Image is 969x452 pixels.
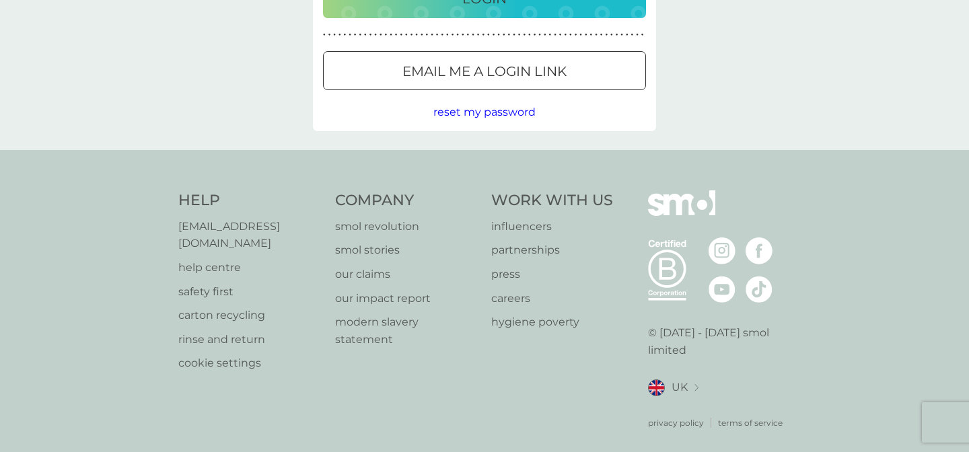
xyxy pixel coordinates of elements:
p: ● [493,32,495,38]
a: rinse and return [178,331,322,348]
a: press [491,266,613,283]
a: cookie settings [178,354,322,372]
a: smol revolution [335,218,478,235]
p: ● [467,32,470,38]
span: reset my password [433,106,536,118]
a: privacy policy [648,416,704,429]
p: safety first [178,283,322,301]
span: UK [672,379,688,396]
a: smol stories [335,241,478,259]
p: ● [549,32,552,38]
p: ● [585,32,587,38]
a: our claims [335,266,478,283]
p: ● [380,32,382,38]
p: ● [359,32,361,38]
p: ● [410,32,413,38]
p: ● [421,32,423,38]
p: ● [620,32,623,38]
p: ● [610,32,613,38]
img: visit the smol Youtube page [709,276,735,303]
a: terms of service [718,416,783,429]
a: help centre [178,259,322,276]
p: ● [456,32,459,38]
p: ● [405,32,408,38]
p: ● [641,32,644,38]
p: ● [497,32,500,38]
h4: Help [178,190,322,211]
h4: Work With Us [491,190,613,211]
img: UK flag [648,379,665,396]
button: reset my password [433,104,536,121]
p: ● [554,32,557,38]
p: ● [446,32,449,38]
p: ● [369,32,372,38]
a: carton recycling [178,307,322,324]
p: ● [349,32,351,38]
p: ● [441,32,443,38]
p: ● [482,32,485,38]
img: visit the smol Tiktok page [746,276,773,303]
p: ● [538,32,541,38]
p: ● [395,32,398,38]
p: ● [390,32,392,38]
p: ● [354,32,357,38]
p: ● [333,32,336,38]
img: smol [648,190,715,236]
p: ● [338,32,341,38]
p: ● [436,32,439,38]
a: careers [491,290,613,307]
p: ● [431,32,433,38]
p: ● [600,32,603,38]
p: ● [415,32,418,38]
a: modern slavery statement [335,313,478,348]
p: ● [579,32,582,38]
p: ● [462,32,464,38]
p: Email me a login link [402,61,567,82]
a: [EMAIL_ADDRESS][DOMAIN_NAME] [178,218,322,252]
p: ● [636,32,639,38]
a: our impact report [335,290,478,307]
p: ● [569,32,572,38]
a: partnerships [491,241,613,259]
img: visit the smol Facebook page [746,237,773,264]
p: ● [528,32,531,38]
p: © [DATE] - [DATE] smol limited [648,324,791,359]
p: ● [364,32,367,38]
p: ● [575,32,577,38]
p: ● [487,32,490,38]
p: ● [503,32,505,38]
p: ● [544,32,546,38]
p: ● [508,32,511,38]
img: select a new location [694,384,698,391]
p: ● [523,32,526,38]
p: ● [564,32,567,38]
p: ● [631,32,634,38]
p: ● [400,32,402,38]
p: ● [374,32,377,38]
p: ● [328,32,331,38]
p: ● [559,32,562,38]
p: ● [385,32,388,38]
p: ● [605,32,608,38]
p: ● [590,32,593,38]
img: visit the smol Instagram page [709,237,735,264]
a: hygiene poverty [491,313,613,331]
p: ● [477,32,480,38]
p: ● [323,32,326,38]
p: ● [518,32,521,38]
a: influencers [491,218,613,235]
